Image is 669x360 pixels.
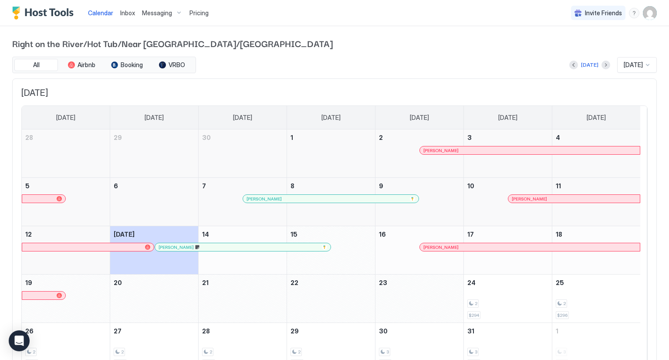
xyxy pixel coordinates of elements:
[202,279,209,286] span: 21
[379,279,387,286] span: 23
[464,129,552,146] a: October 3, 2025
[114,327,122,335] span: 27
[120,8,135,17] a: Inbox
[199,129,287,178] td: September 30, 2025
[556,134,560,141] span: 4
[110,275,199,323] td: October 20, 2025
[469,312,479,318] span: $294
[463,226,552,275] td: October 17, 2025
[25,134,33,141] span: 28
[556,327,558,335] span: 1
[379,327,388,335] span: 30
[552,226,640,242] a: October 18, 2025
[423,245,636,250] div: [PERSON_NAME]
[105,59,149,71] button: Booking
[601,61,610,69] button: Next month
[423,148,636,153] div: [PERSON_NAME]
[22,129,110,146] a: September 28, 2025
[287,226,375,275] td: October 15, 2025
[199,275,287,291] a: October 21, 2025
[291,231,297,238] span: 15
[189,9,209,17] span: Pricing
[464,323,552,339] a: October 31, 2025
[557,312,568,318] span: $296
[401,106,438,129] a: Thursday
[467,327,474,335] span: 31
[624,61,643,69] span: [DATE]
[291,327,299,335] span: 29
[379,134,383,141] span: 2
[552,275,640,291] a: October 25, 2025
[556,231,562,238] span: 18
[110,129,199,178] td: September 29, 2025
[224,106,261,129] a: Tuesday
[12,57,196,73] div: tab-group
[22,226,110,275] td: October 12, 2025
[552,226,640,275] td: October 18, 2025
[375,129,463,178] td: October 2, 2025
[552,178,640,226] td: October 11, 2025
[629,8,639,18] div: menu
[512,196,547,202] span: [PERSON_NAME]
[202,327,210,335] span: 28
[287,275,375,323] td: October 22, 2025
[580,60,600,70] button: [DATE]
[56,114,75,122] span: [DATE]
[556,279,564,286] span: 25
[287,129,375,178] td: October 1, 2025
[114,182,118,190] span: 6
[410,114,429,122] span: [DATE]
[291,182,294,190] span: 8
[25,327,34,335] span: 26
[78,61,95,69] span: Airbnb
[22,178,110,194] a: October 5, 2025
[552,275,640,323] td: October 25, 2025
[490,106,526,129] a: Friday
[88,8,113,17] a: Calendar
[375,178,463,226] td: October 9, 2025
[14,59,58,71] button: All
[643,6,657,20] div: User profile
[202,231,209,238] span: 14
[110,178,199,226] td: October 6, 2025
[22,323,110,339] a: October 26, 2025
[150,59,194,71] button: VRBO
[22,275,110,291] a: October 19, 2025
[25,182,30,190] span: 5
[464,226,552,242] a: October 17, 2025
[375,275,463,291] a: October 23, 2025
[114,134,122,141] span: 29
[202,134,211,141] span: 30
[199,178,287,226] td: October 7, 2025
[379,231,386,238] span: 16
[375,323,463,339] a: October 30, 2025
[512,196,636,202] div: [PERSON_NAME]
[121,61,143,69] span: Booking
[136,106,172,129] a: Monday
[22,275,110,323] td: October 19, 2025
[159,245,327,250] div: [PERSON_NAME]
[47,106,84,129] a: Sunday
[142,9,172,17] span: Messaging
[287,226,375,242] a: October 15, 2025
[233,114,252,122] span: [DATE]
[463,275,552,323] td: October 24, 2025
[110,226,199,275] td: October 13, 2025
[498,114,517,122] span: [DATE]
[287,323,375,339] a: October 29, 2025
[552,129,640,146] a: October 4, 2025
[121,349,124,355] span: 2
[199,129,287,146] a: September 30, 2025
[386,349,389,355] span: 3
[287,275,375,291] a: October 22, 2025
[22,226,110,242] a: October 12, 2025
[25,231,32,238] span: 12
[247,196,415,202] div: [PERSON_NAME]
[12,7,78,20] a: Host Tools Logo
[563,301,566,306] span: 2
[114,279,122,286] span: 20
[423,148,459,153] span: [PERSON_NAME]
[209,349,212,355] span: 2
[569,61,578,69] button: Previous month
[287,129,375,146] a: October 1, 2025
